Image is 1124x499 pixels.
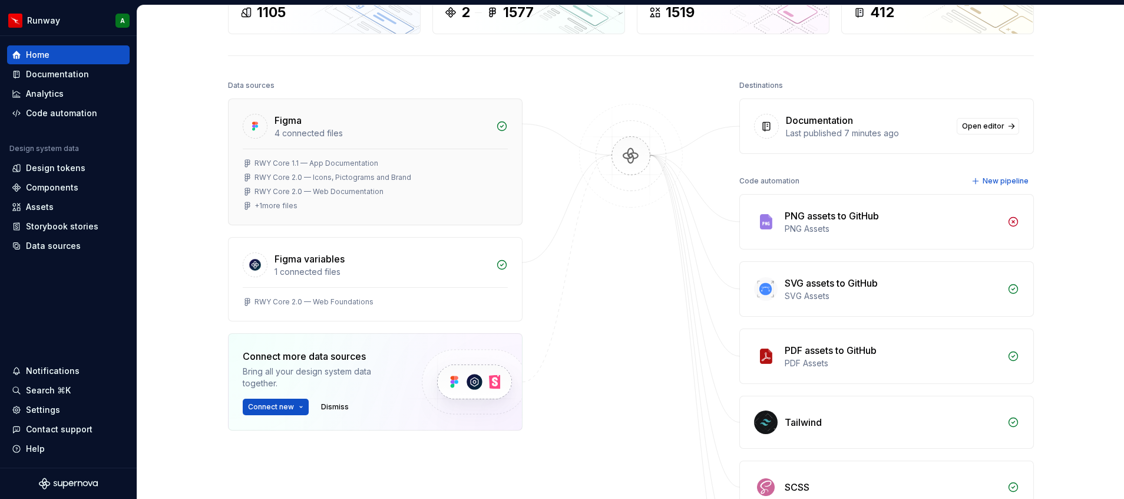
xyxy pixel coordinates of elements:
div: Settings [26,404,60,416]
span: Dismiss [321,402,349,412]
div: 2 [461,3,470,22]
div: Storybook stories [26,221,98,232]
div: PDF Assets [785,357,1000,369]
div: RWY Core 2.0 — Web Documentation [254,187,384,196]
div: Help [26,443,45,455]
div: Runway [27,15,60,27]
div: Code automation [739,173,799,189]
div: Components [26,182,78,193]
div: Analytics [26,88,64,100]
a: Code automation [7,104,130,123]
span: Connect new [248,402,294,412]
div: Design tokens [26,162,85,174]
div: Figma [275,113,302,127]
a: Documentation [7,65,130,84]
div: 1577 [503,3,534,22]
button: Contact support [7,420,130,439]
div: RWY Core 2.0 — Icons, Pictograms and Brand [254,173,411,182]
button: Search ⌘K [7,381,130,400]
div: PDF assets to GitHub [785,343,877,357]
div: SVG Assets [785,290,1000,302]
div: SCSS [785,480,809,494]
a: Assets [7,198,130,216]
div: 4 connected files [275,127,489,139]
div: Assets [26,201,54,213]
a: Figma4 connected filesRWY Core 1.1 — App DocumentationRWY Core 2.0 — Icons, Pictograms and BrandR... [228,99,523,225]
a: Open editor [957,118,1019,134]
div: RWY Core 2.0 — Web Foundations [254,297,373,307]
div: 412 [870,3,894,22]
div: PNG Assets [785,223,1000,235]
div: Search ⌘K [26,385,71,396]
div: Home [26,49,49,61]
button: Dismiss [316,399,354,415]
div: + 1 more files [254,201,297,211]
div: Documentation [786,113,853,127]
div: RWY Core 1.1 — App Documentation [254,159,378,168]
div: 1105 [257,3,286,22]
button: Help [7,439,130,458]
a: Settings [7,400,130,419]
div: Code automation [26,107,97,119]
img: 6b187050-a3ed-48aa-8485-808e17fcee26.png [8,14,22,28]
div: Connect more data sources [243,349,402,363]
div: Figma variables [275,252,345,266]
div: Bring all your design system data together. [243,366,402,389]
div: Data sources [26,240,81,252]
div: A [120,16,125,25]
div: 1 connected files [275,266,489,278]
a: Data sources [7,237,130,255]
div: Design system data [9,144,79,153]
a: Components [7,178,130,197]
span: Open editor [962,122,1004,131]
a: Analytics [7,84,130,103]
a: Figma variables1 connected filesRWY Core 2.0 — Web Foundations [228,237,523,321]
div: SVG assets to GitHub [785,276,878,290]
a: Storybook stories [7,217,130,236]
a: Home [7,45,130,64]
div: Data sources [228,77,275,94]
a: Design tokens [7,159,130,178]
svg: Supernova Logo [39,478,98,490]
button: New pipeline [968,173,1034,189]
div: Destinations [739,77,783,94]
div: PNG assets to GitHub [785,209,879,223]
div: 1519 [666,3,695,22]
span: New pipeline [983,176,1029,186]
button: Connect new [243,399,309,415]
button: RunwayA [2,8,134,33]
div: Last published 7 minutes ago [786,127,950,139]
button: Notifications [7,362,130,380]
div: Notifications [26,365,80,377]
div: Documentation [26,68,89,80]
div: Tailwind [785,415,822,429]
div: Contact support [26,424,92,435]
